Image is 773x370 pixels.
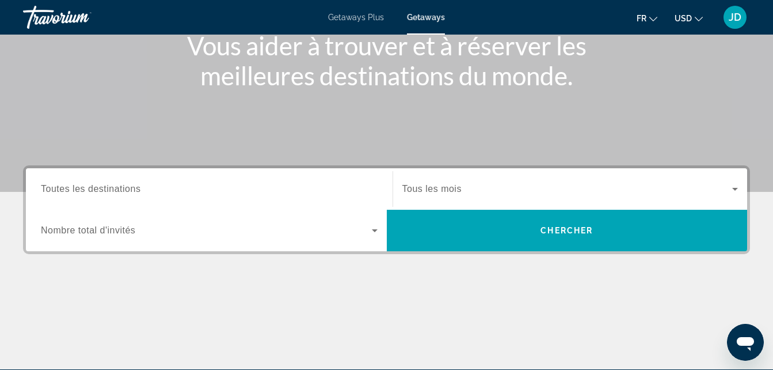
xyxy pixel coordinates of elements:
a: Getaways Plus [328,13,384,22]
span: fr [637,14,646,23]
span: Tous les mois [402,184,462,194]
span: Nombre total d'invités [41,225,135,235]
span: Toutes les destinations [41,184,140,194]
span: Chercher [540,226,593,235]
span: JD [729,12,741,23]
iframe: Bouton de lancement de la fenêtre de messagerie [727,324,764,361]
div: Search widget [26,168,747,251]
a: Travorium [23,2,138,32]
button: Search [387,210,748,251]
button: Change currency [675,10,703,27]
h1: Vous aider à trouver et à réserver les meilleures destinations du monde. [171,31,603,90]
button: User Menu [720,5,750,29]
a: Getaways [407,13,445,22]
span: USD [675,14,692,23]
button: Change language [637,10,657,27]
input: Select destination [41,183,378,197]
